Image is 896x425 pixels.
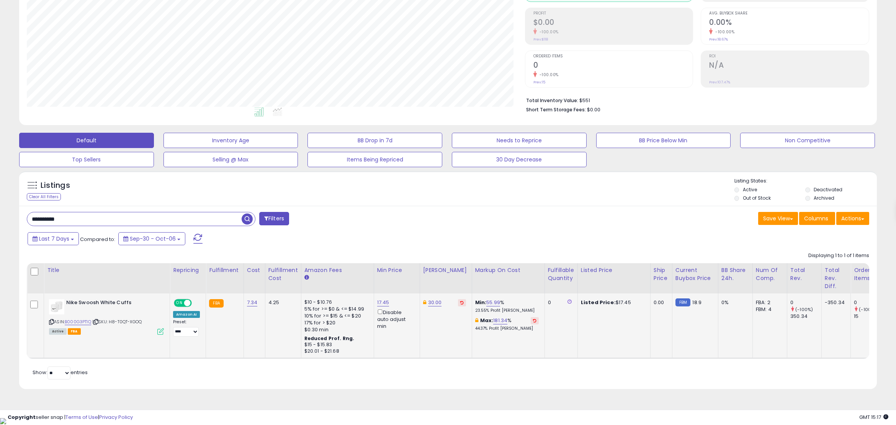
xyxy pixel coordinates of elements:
[581,299,616,306] b: Listed Price:
[859,414,888,421] span: 2025-10-14 15:17 GMT
[80,236,115,243] span: Compared to:
[259,212,289,225] button: Filters
[304,326,368,333] div: $0.30 min
[756,266,784,282] div: Num of Comp.
[799,212,835,225] button: Columns
[654,266,669,282] div: Ship Price
[49,299,164,334] div: ASIN:
[8,414,133,421] div: seller snap | |
[472,263,544,293] th: The percentage added to the cost of goods (COGS) that forms the calculator for Min & Max prices.
[475,317,539,331] div: %
[47,266,167,274] div: Title
[587,106,600,113] span: $0.00
[721,266,749,282] div: BB Share 24h.
[692,299,701,306] span: 18.9
[480,317,494,324] b: Max:
[581,299,644,306] div: $17.45
[8,414,36,421] strong: Copyright
[66,299,159,308] b: Nike Swoosh White Cuffs
[734,177,877,185] p: Listing States:
[27,193,61,200] div: Clear All Filters
[33,369,88,376] span: Show: entries
[65,414,98,421] a: Terms of Use
[475,299,487,306] b: Min:
[756,299,781,306] div: FBA: 2
[452,152,587,167] button: 30 Day Decrease
[173,319,200,337] div: Preset:
[740,133,875,148] button: Non Competitive
[721,299,747,306] div: 0%
[377,308,414,330] div: Disable auto adjust min
[304,313,368,319] div: 10% for >= $15 & <= $20
[743,195,771,201] label: Out of Stock
[268,299,295,306] div: 4.25
[209,299,223,308] small: FBA
[428,299,442,306] a: 30.00
[304,335,355,342] b: Reduced Prof. Rng.
[304,319,368,326] div: 17% for > $20
[825,266,847,290] div: Total Rev. Diff.
[475,266,541,274] div: Markup on Cost
[808,252,869,259] div: Displaying 1 to 1 of 1 items
[304,266,371,274] div: Amazon Fees
[537,29,559,35] small: -100.00%
[756,306,781,313] div: FBM: 4
[304,342,368,348] div: $15 - $15.83
[164,133,298,148] button: Inventory Age
[533,11,693,16] span: Profit
[452,133,587,148] button: Needs to Reprice
[537,72,559,78] small: -100.00%
[709,37,728,42] small: Prev: 18.67%
[654,299,666,306] div: 0.00
[675,298,690,306] small: FBM
[247,266,262,274] div: Cost
[164,152,298,167] button: Selling @ Max
[854,266,882,282] div: Ordered Items
[548,266,574,282] div: Fulfillable Quantity
[307,152,442,167] button: Items Being Repriced
[548,299,572,306] div: 0
[268,266,298,282] div: Fulfillment Cost
[65,319,91,325] a: B000G3PT1Q
[790,266,818,282] div: Total Rev.
[49,299,64,314] img: 41IgGo41QDL._SL40_.jpg
[533,80,545,85] small: Prev: 15
[709,80,730,85] small: Prev: 107.47%
[209,266,240,274] div: Fulfillment
[377,266,417,274] div: Min Price
[533,54,693,59] span: Ordered Items
[526,97,578,104] b: Total Inventory Value:
[795,306,813,313] small: (-100%)
[423,266,469,274] div: [PERSON_NAME]
[493,317,507,324] a: 181.34
[173,266,203,274] div: Repricing
[304,274,309,281] small: Amazon Fees.
[173,311,200,318] div: Amazon AI
[854,313,885,320] div: 15
[709,54,869,59] span: ROI
[304,306,368,313] div: 5% for >= $0 & <= $14.99
[68,328,81,335] span: FBA
[247,299,258,306] a: 7.34
[709,11,869,16] span: Avg. Buybox Share
[790,313,821,320] div: 350.34
[533,18,693,28] h2: $0.00
[191,300,203,306] span: OFF
[19,152,154,167] button: Top Sellers
[304,299,368,306] div: $10 - $10.76
[49,328,67,335] span: All listings currently available for purchase on Amazon
[814,195,834,201] label: Archived
[19,133,154,148] button: Default
[175,300,184,306] span: ON
[713,29,734,35] small: -100.00%
[307,133,442,148] button: BB Drop in 7d
[596,133,731,148] button: BB Price Below Min
[758,212,798,225] button: Save View
[743,186,757,193] label: Active
[118,232,185,245] button: Sep-30 - Oct-06
[854,299,885,306] div: 0
[28,232,79,245] button: Last 7 Days
[130,235,176,243] span: Sep-30 - Oct-06
[475,299,539,313] div: %
[41,180,70,191] h5: Listings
